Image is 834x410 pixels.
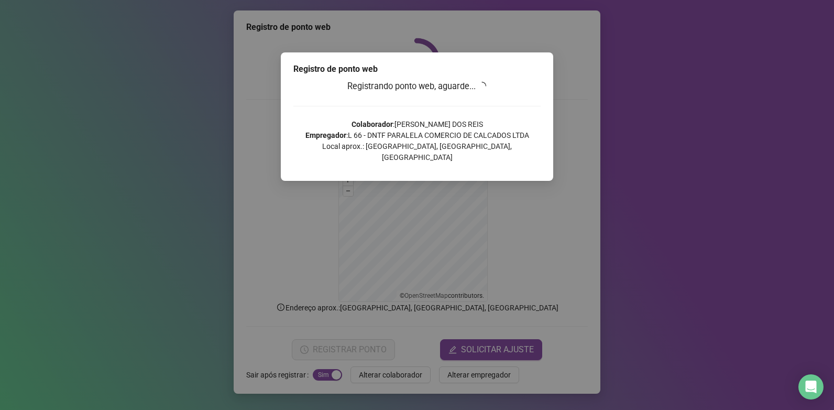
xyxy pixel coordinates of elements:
[293,63,541,75] div: Registro de ponto web
[293,119,541,163] p: : [PERSON_NAME] DOS REIS : L 66 - DNTF PARALELA COMERCIO DE CALCADOS LTDA Local aprox.: [GEOGRAPH...
[293,80,541,93] h3: Registrando ponto web, aguarde...
[352,120,393,128] strong: Colaborador
[305,131,346,139] strong: Empregador
[798,374,824,400] div: Open Intercom Messenger
[477,81,488,92] span: loading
